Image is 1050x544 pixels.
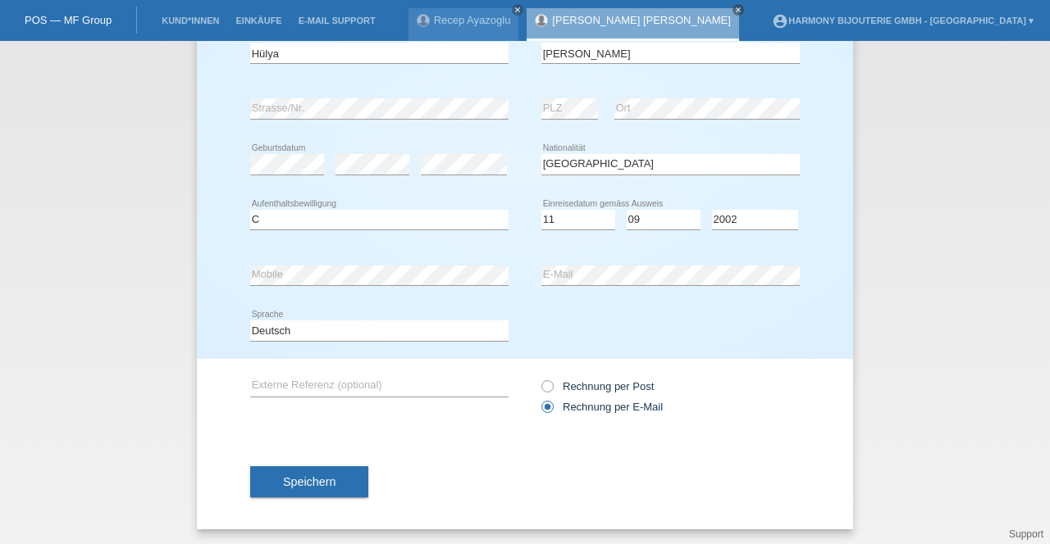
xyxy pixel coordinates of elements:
i: close [514,6,522,14]
a: close [733,4,744,16]
span: Speichern [283,475,336,488]
a: Kund*innen [153,16,227,25]
a: E-Mail Support [290,16,384,25]
button: Speichern [250,466,368,497]
a: Recep Ayazoglu [434,14,511,26]
label: Rechnung per Post [541,380,654,392]
label: Rechnung per E-Mail [541,401,663,413]
i: close [734,6,742,14]
a: close [512,4,523,16]
a: account_circleHarmony Bijouterie GmbH - [GEOGRAPHIC_DATA] ▾ [764,16,1042,25]
a: [PERSON_NAME] [PERSON_NAME] [552,14,730,26]
input: Rechnung per Post [541,380,552,401]
input: Rechnung per E-Mail [541,401,552,421]
a: Einkäufe [227,16,290,25]
a: POS — MF Group [25,14,112,26]
i: account_circle [772,13,788,29]
a: Support [1009,528,1043,540]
